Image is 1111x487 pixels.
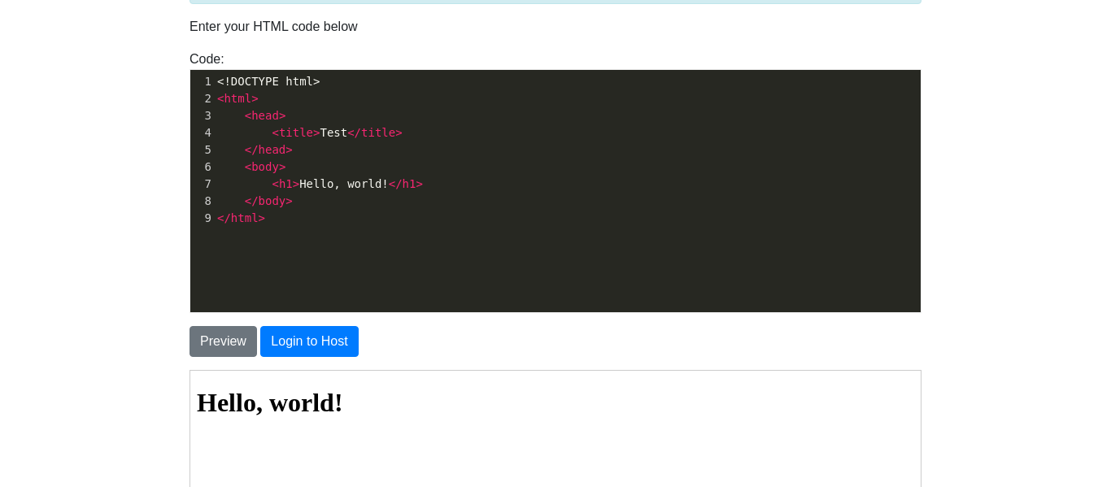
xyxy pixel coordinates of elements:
div: 5 [190,141,214,159]
span: Test [217,126,403,139]
span: < [245,160,251,173]
span: </ [245,194,259,207]
div: 7 [190,176,214,193]
span: > [293,177,299,190]
span: h1 [279,177,293,190]
span: < [272,177,278,190]
div: 4 [190,124,214,141]
span: </ [217,211,231,224]
span: </ [245,143,259,156]
span: > [313,126,320,139]
span: Hello, world! [217,177,423,190]
div: Code: [177,50,934,313]
span: < [272,126,278,139]
span: <!DOCTYPE html> [217,75,320,88]
span: < [245,109,251,122]
p: Enter your HTML code below [190,17,921,37]
div: 9 [190,210,214,227]
div: 6 [190,159,214,176]
span: < [217,92,224,105]
h1: Hello, world! [7,17,724,47]
span: title [361,126,395,139]
span: title [279,126,313,139]
span: > [285,143,292,156]
span: > [259,211,265,224]
button: Login to Host [260,326,358,357]
span: body [259,194,286,207]
button: Preview [190,326,257,357]
span: > [285,194,292,207]
span: > [279,109,285,122]
span: head [251,109,279,122]
span: body [251,160,279,173]
span: html [224,92,251,105]
span: head [259,143,286,156]
div: 3 [190,107,214,124]
span: > [416,177,422,190]
span: html [231,211,259,224]
span: > [395,126,402,139]
span: > [279,160,285,173]
span: </ [347,126,361,139]
span: > [251,92,258,105]
div: 8 [190,193,214,210]
div: 2 [190,90,214,107]
span: </ [389,177,403,190]
div: 1 [190,73,214,90]
span: h1 [403,177,416,190]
